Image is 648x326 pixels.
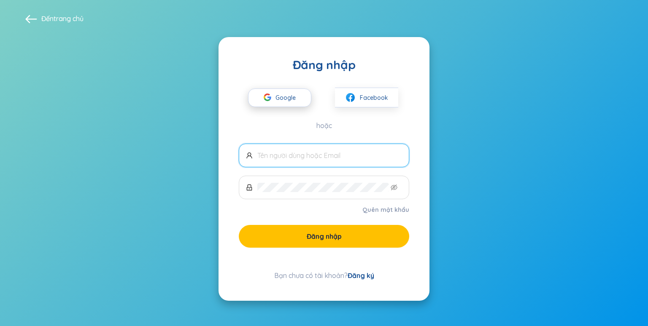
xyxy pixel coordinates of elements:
[362,206,409,214] a: Quên mật khẩu
[275,94,296,102] font: Google
[360,94,388,102] font: Facebook
[345,92,356,103] img: facebook
[274,271,348,280] font: Bạn chưa có tài khoản?
[335,88,398,107] button: facebookFacebook
[348,271,374,280] a: Đăng ký
[54,14,84,23] a: trang chủ
[246,152,253,159] span: người dùng
[293,57,355,72] font: Đăng nhập
[307,232,342,240] font: Đăng nhập
[391,184,397,191] span: mắt không nhìn thấy được
[41,14,54,23] font: Đến
[248,88,311,107] button: Google
[239,225,409,248] button: Đăng nhập
[257,151,402,160] input: Tên người dùng hoặc Email
[246,184,253,191] span: khóa
[316,121,332,130] font: hoặc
